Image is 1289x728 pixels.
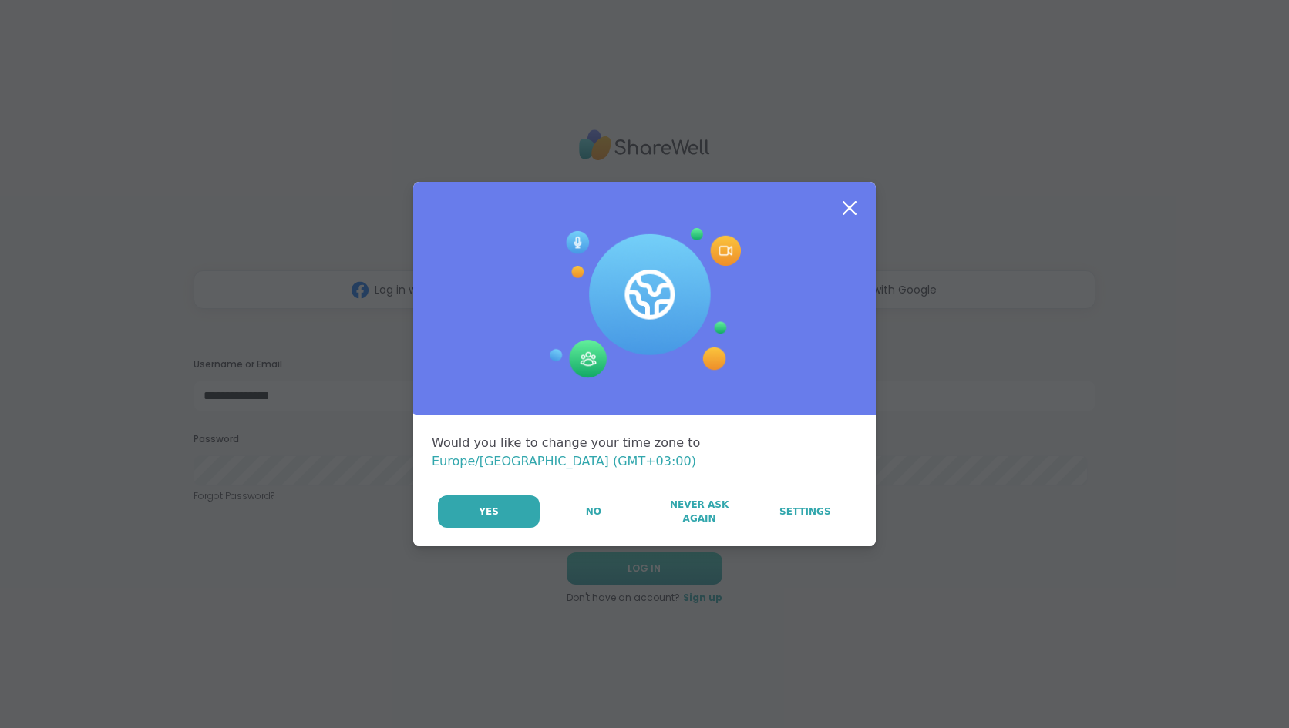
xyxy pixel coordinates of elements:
button: Never Ask Again [647,495,751,528]
a: Settings [753,495,857,528]
span: Yes [479,505,499,518]
span: No [586,505,601,518]
button: No [541,495,645,528]
span: Europe/[GEOGRAPHIC_DATA] (GMT+03:00) [432,454,696,468]
div: Would you like to change your time zone to [432,434,857,471]
img: Session Experience [548,228,741,379]
button: Yes [438,495,540,528]
span: Never Ask Again [655,498,743,525]
span: Settings [779,505,831,518]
